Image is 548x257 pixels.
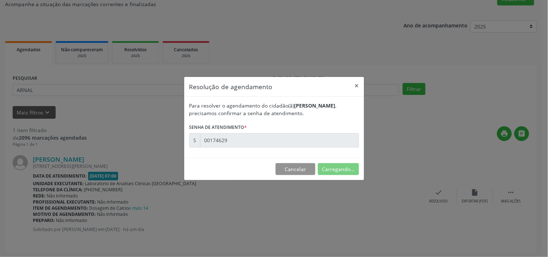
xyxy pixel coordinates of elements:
[189,102,359,117] div: Para resolver o agendamento do cidadão(ã) , precisamos confirmar a senha de atendimento.
[318,163,359,175] button: Carregando...
[350,77,364,95] button: Close
[189,133,200,148] div: S
[189,122,247,133] label: Senha de atendimento
[189,82,273,91] h5: Resolução de agendamento
[294,102,336,109] b: [PERSON_NAME]
[276,163,315,175] button: Cancelar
